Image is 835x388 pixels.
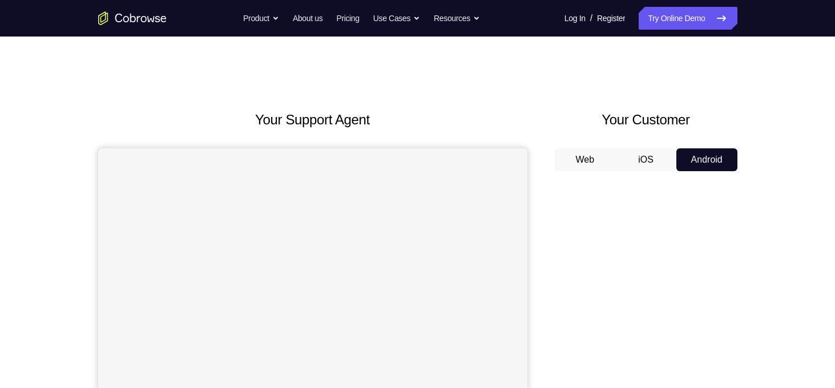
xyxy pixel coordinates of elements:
[597,7,625,30] a: Register
[98,11,167,25] a: Go to the home page
[98,110,527,130] h2: Your Support Agent
[373,7,420,30] button: Use Cases
[293,7,322,30] a: About us
[590,11,592,25] span: /
[639,7,737,30] a: Try Online Demo
[615,148,676,171] button: iOS
[564,7,586,30] a: Log In
[243,7,279,30] button: Product
[555,148,616,171] button: Web
[336,7,359,30] a: Pricing
[676,148,737,171] button: Android
[555,110,737,130] h2: Your Customer
[434,7,480,30] button: Resources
